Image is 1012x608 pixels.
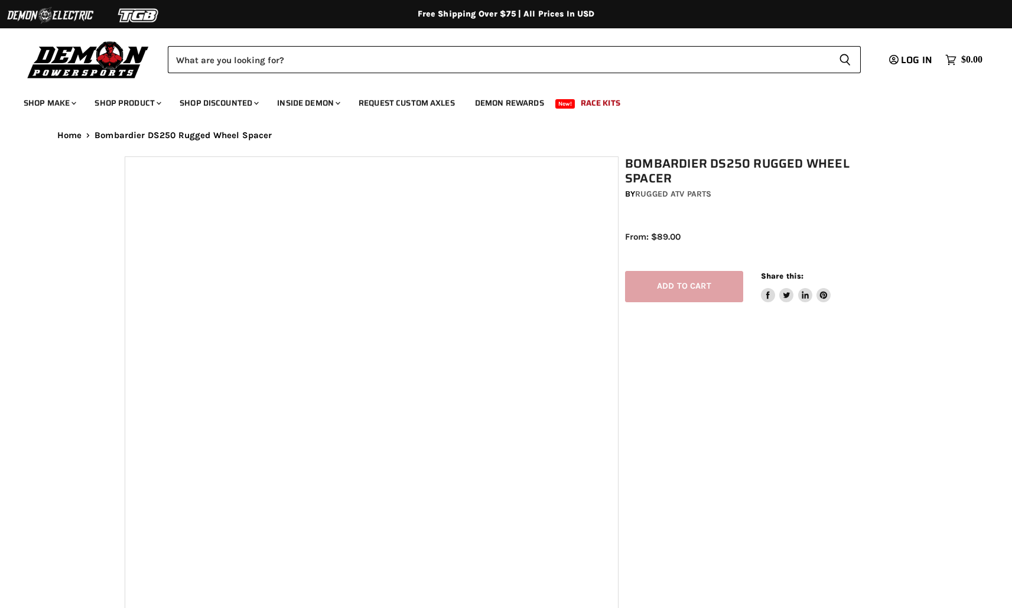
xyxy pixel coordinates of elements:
span: New! [555,99,575,109]
nav: Breadcrumbs [34,130,979,140]
form: Product [168,46,861,73]
span: $0.00 [961,54,982,66]
a: Request Custom Axles [350,91,464,115]
span: Share this: [761,272,803,280]
a: $0.00 [939,51,988,68]
a: Shop Product [86,91,168,115]
div: by [625,188,894,201]
div: Free Shipping Over $75 | All Prices In USD [34,9,979,19]
a: Rugged ATV Parts [635,189,711,199]
a: Inside Demon [268,91,347,115]
a: Home [57,130,82,140]
input: Search [168,46,829,73]
ul: Main menu [15,86,980,115]
aside: Share this: [761,271,831,302]
span: Log in [901,53,932,67]
a: Demon Rewards [466,91,553,115]
img: Demon Powersports [24,38,153,80]
a: Race Kits [572,91,629,115]
a: Shop Discounted [171,91,266,115]
a: Shop Make [15,91,83,115]
h1: Bombardier DS250 Rugged Wheel Spacer [625,156,894,186]
button: Search [829,46,861,73]
img: TGB Logo 2 [95,4,183,27]
span: From: $89.00 [625,231,681,242]
a: Log in [884,55,939,66]
span: Bombardier DS250 Rugged Wheel Spacer [95,130,272,140]
img: Demon Electric Logo 2 [6,4,95,27]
